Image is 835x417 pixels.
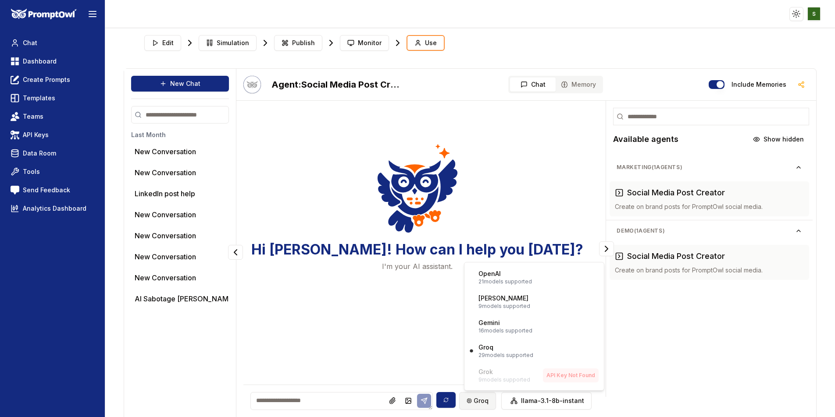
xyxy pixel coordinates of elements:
[478,352,533,359] p: 29 models supported
[478,294,528,303] p: [PERSON_NAME]
[478,278,532,285] p: 21 models supported
[478,327,532,334] p: 16 models supported
[478,269,501,278] p: OpenAI
[478,318,500,327] p: Gemini
[478,343,493,352] p: Groq
[478,303,530,310] p: 9 models supported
